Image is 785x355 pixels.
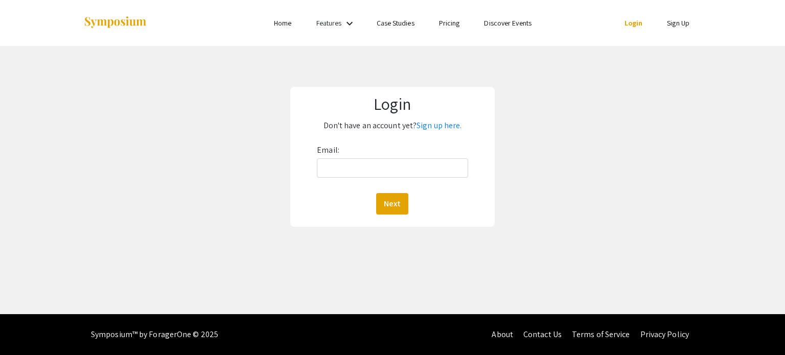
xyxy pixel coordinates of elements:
mat-icon: Expand Features list [343,17,356,30]
a: Sign Up [667,18,689,28]
a: Discover Events [484,18,532,28]
a: Login [625,18,643,28]
button: Next [376,193,408,215]
a: Terms of Service [572,329,630,340]
label: Email: [317,142,339,158]
a: Home [274,18,291,28]
h1: Login [298,94,487,113]
img: Symposium by ForagerOne [83,16,147,30]
a: Contact Us [523,329,562,340]
a: About [492,329,513,340]
p: Don't have an account yet? [298,117,487,134]
a: Privacy Policy [640,329,689,340]
a: Case Studies [377,18,414,28]
a: Pricing [439,18,460,28]
a: Sign up here. [417,120,461,131]
div: Symposium™ by ForagerOne © 2025 [91,314,218,355]
a: Features [316,18,342,28]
